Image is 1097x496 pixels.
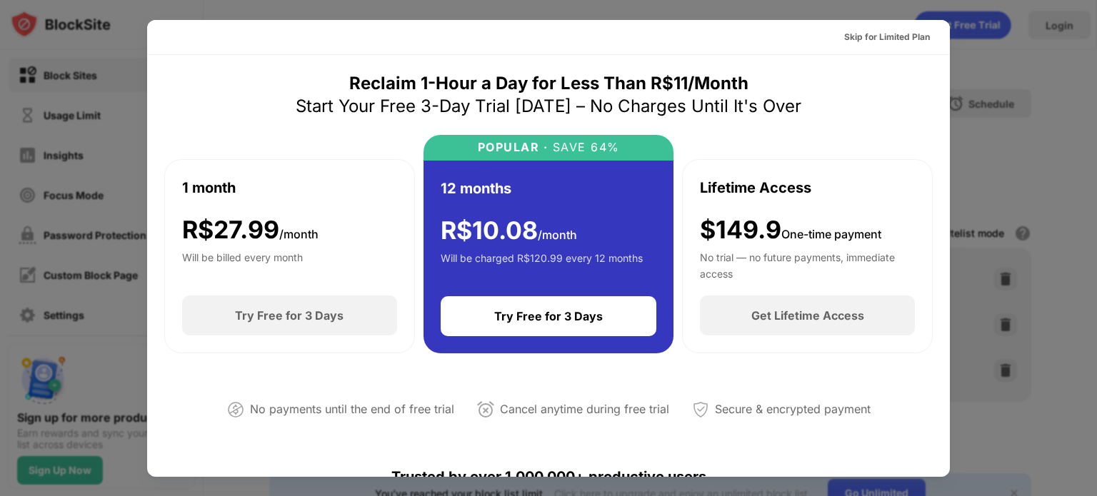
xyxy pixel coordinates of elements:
div: Skip for Limited Plan [844,30,930,44]
div: Will be charged R$120.99 every 12 months [441,250,643,279]
div: SAVE 64% [548,141,620,154]
img: secured-payment [692,401,709,418]
div: 1 month [182,177,236,198]
img: not-paying [227,401,244,418]
div: Try Free for 3 Days [235,308,344,323]
div: Secure & encrypted payment [715,399,871,420]
div: R$ 27.99 [182,216,319,245]
div: 12 months [441,178,511,199]
div: Lifetime Access [700,177,811,198]
span: /month [279,227,319,241]
div: Try Free for 3 Days [494,309,603,323]
div: POPULAR · [478,141,548,154]
div: Will be billed every month [182,250,303,278]
div: No payments until the end of free trial [250,399,454,420]
div: Reclaim 1-Hour a Day for Less Than R$11/Month [349,72,748,95]
div: Start Your Free 3-Day Trial [DATE] – No Charges Until It's Over [296,95,801,118]
div: R$ 10.08 [441,216,577,246]
span: /month [538,228,577,242]
div: Cancel anytime during free trial [500,399,669,420]
span: One-time payment [781,227,881,241]
img: cancel-anytime [477,401,494,418]
div: Get Lifetime Access [751,308,864,323]
div: No trial — no future payments, immediate access [700,250,915,278]
div: $149.9 [700,216,881,245]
